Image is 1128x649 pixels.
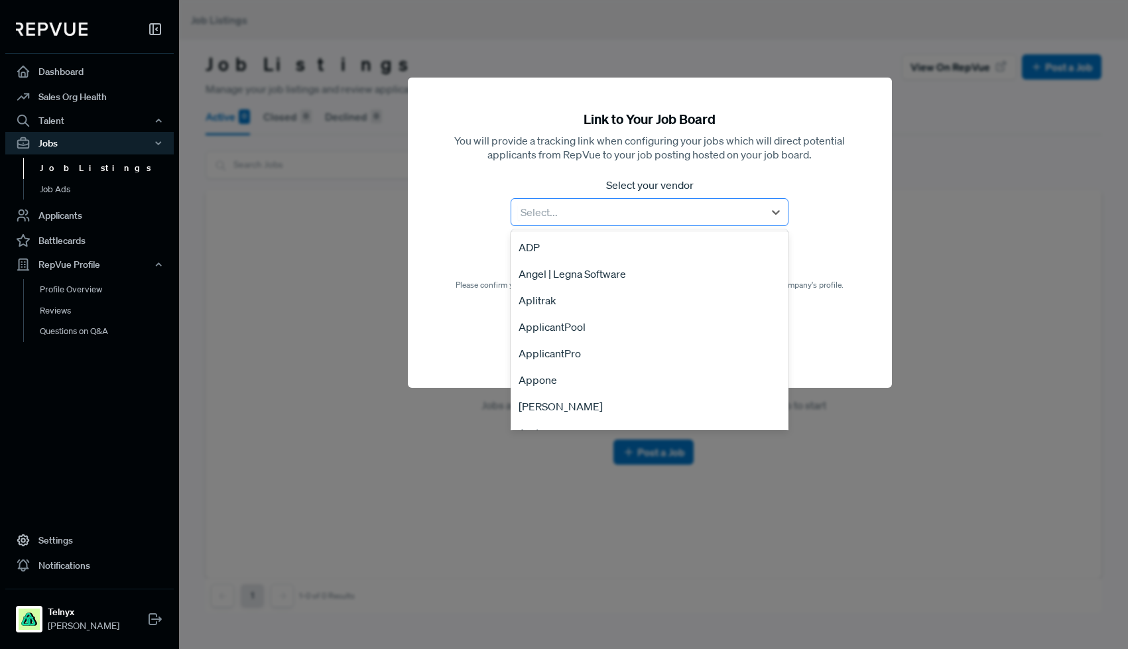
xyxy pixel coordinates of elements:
[5,132,174,154] button: Jobs
[5,84,174,109] a: Sales Org Health
[511,367,788,393] div: Appone
[440,134,860,161] p: You will provide a tracking link when configuring your jobs which will direct potential applicant...
[511,229,788,258] input: If other, please specify
[5,59,174,84] a: Dashboard
[456,279,844,291] p: Please confirm your choice as this will set a precedent for all future job postings under your co...
[19,609,40,630] img: Telnyx
[511,177,788,193] label: Select your vendor
[5,253,174,276] button: RepVue Profile
[511,261,788,287] div: Angel | Legna Software
[16,23,88,36] img: RepVue
[5,589,174,638] a: TelnyxTelnyx[PERSON_NAME]
[5,109,174,132] button: Talent
[48,619,119,633] span: [PERSON_NAME]
[511,420,788,446] div: Avature
[23,158,192,179] a: Job Listings
[23,279,192,300] a: Profile Overview
[511,340,788,367] div: ApplicantPro
[23,179,192,200] a: Job Ads
[5,528,174,553] a: Settings
[5,228,174,253] a: Battlecards
[511,234,788,261] div: ADP
[511,314,788,340] div: ApplicantPool
[48,605,119,619] strong: Telnyx
[511,287,788,314] div: Aplitrak
[23,300,192,322] a: Reviews
[511,393,788,420] div: [PERSON_NAME]
[440,109,860,129] h5: Link to Your Job Board
[23,321,192,342] a: Questions on Q&A
[5,203,174,228] a: Applicants
[5,553,174,578] a: Notifications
